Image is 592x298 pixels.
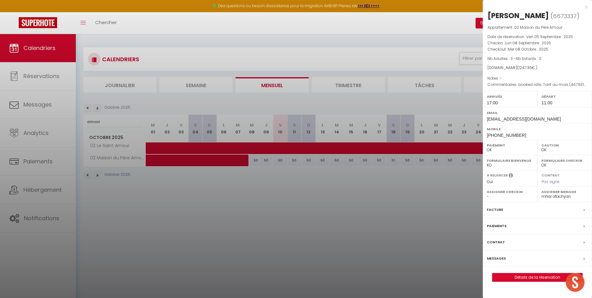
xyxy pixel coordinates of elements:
[487,11,549,21] div: [PERSON_NAME]
[505,40,551,46] span: Lun 08 Septembre . 2025
[526,34,573,39] span: Ven 05 Septembre . 2025
[487,206,503,213] label: Facture
[517,65,537,70] span: ( € )
[541,189,588,195] label: Assigner Menage
[541,179,560,184] span: Pas signé
[487,56,541,61] span: Nb Adultes : 3 -
[487,93,533,100] label: Arrivée
[487,75,587,82] p: Notes :
[541,142,588,148] label: Caution
[487,157,533,164] label: Formulaire Bienvenue
[487,100,498,105] span: 17:00
[541,157,588,164] label: Formulaire Checkin
[518,82,590,87] span: booked rate: Tarif au mois (46793147)
[487,189,533,195] label: Assigner Checkin
[487,40,587,46] p: Checkin :
[508,47,548,52] span: Mer 08 Octobre . 2025
[487,126,588,132] label: Mobile
[541,93,588,100] label: Départ
[514,25,562,30] span: 02 Maison du Père Amour
[487,110,588,116] label: Email
[492,273,583,282] button: Détails de la réservation
[509,173,513,180] i: Sélectionner OUI si vous souhaiter envoyer les séquences de messages post-checkout
[487,34,587,40] p: Date de réservation :
[487,24,587,31] p: Appartement :
[516,56,541,61] span: Nb Enfants : 0
[487,173,508,178] label: A relancer
[487,82,587,88] p: Commentaires :
[487,142,533,148] label: Paiement
[492,273,582,281] a: Détails de la réservation
[487,133,526,138] span: [PHONE_NUMBER]
[483,3,587,11] div: x
[541,173,560,177] label: Contrat
[487,255,506,262] label: Messages
[487,117,561,122] span: [EMAIL_ADDRESS][DOMAIN_NAME]
[487,239,505,246] label: Contrat
[487,65,587,71] div: [DOMAIN_NAME]
[487,46,587,52] p: Checkout :
[566,273,585,292] div: Ouvrir le chat
[519,65,532,70] span: 1247.36
[553,12,577,20] span: 6673337
[550,12,580,20] span: ( )
[541,100,552,105] span: 11:00
[500,76,502,81] span: -
[487,223,506,229] label: Paiements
